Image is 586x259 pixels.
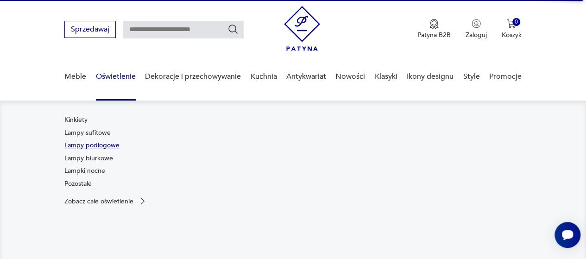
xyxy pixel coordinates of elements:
p: Zobacz całe oświetlenie [64,198,133,204]
a: Dekoracje i przechowywanie [145,59,241,95]
a: Lampy sufitowe [64,128,111,138]
button: 0Koszyk [502,19,522,39]
img: Ikona medalu [429,19,439,29]
a: Kuchnia [250,59,277,95]
a: Lampy podłogowe [64,141,120,150]
button: Patyna B2B [417,19,451,39]
a: Sprzedawaj [64,27,116,33]
a: Pozostałe [64,179,92,189]
a: Style [463,59,479,95]
p: Patyna B2B [417,31,451,39]
a: Klasyki [375,59,397,95]
button: Sprzedawaj [64,21,116,38]
img: Patyna - sklep z meblami i dekoracjami vintage [284,6,320,51]
a: Nowości [335,59,365,95]
div: 0 [512,18,520,26]
p: Koszyk [502,31,522,39]
a: Kinkiety [64,115,88,125]
a: Zobacz całe oświetlenie [64,196,147,206]
iframe: Smartsupp widget button [554,222,580,248]
button: Zaloguj [466,19,487,39]
a: Oświetlenie [96,59,136,95]
img: Ikonka użytkownika [472,19,481,28]
a: Ikony designu [407,59,454,95]
a: Antykwariat [286,59,326,95]
button: Szukaj [227,24,239,35]
a: Ikona medaluPatyna B2B [417,19,451,39]
a: Meble [64,59,86,95]
p: Zaloguj [466,31,487,39]
img: Ikona koszyka [507,19,516,28]
a: Promocje [489,59,522,95]
a: Lampy biurkowe [64,154,113,163]
a: Lampki nocne [64,166,105,176]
